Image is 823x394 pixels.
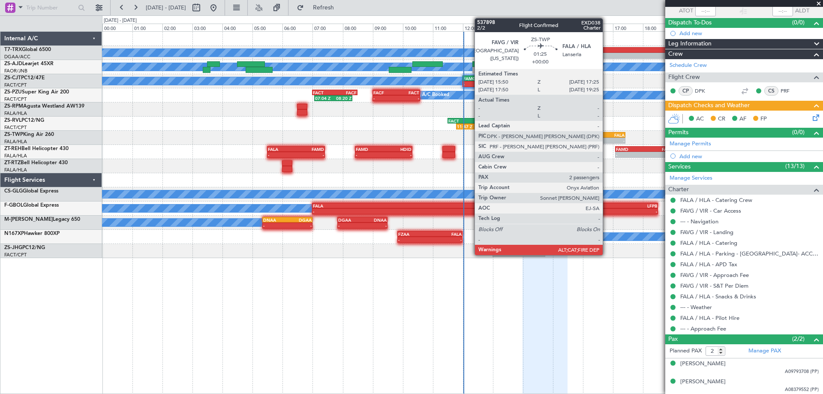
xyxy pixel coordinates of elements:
[4,124,27,131] a: FACT/CPT
[601,138,625,143] div: -
[644,152,672,157] div: -
[644,147,672,152] div: FALA
[4,245,22,250] span: ZS-JHG
[4,167,27,173] a: FALA/HLA
[263,217,288,223] div: DNAA
[333,96,352,101] div: 08:20 Z
[4,54,30,60] a: DGAA/ACC
[616,152,644,157] div: -
[493,24,523,31] div: 13:00
[680,378,726,386] div: [PERSON_NAME]
[338,223,363,228] div: -
[792,128,805,137] span: (0/0)
[312,24,342,31] div: 07:00
[485,203,657,208] div: LFPB
[296,147,324,152] div: FAMD
[296,152,324,157] div: -
[668,18,712,28] span: Dispatch To-Dos
[4,203,23,208] span: F-GBOL
[362,223,387,228] div: -
[718,115,725,123] span: CR
[4,47,51,52] a: T7-TRXGlobal 6500
[430,237,462,242] div: -
[146,4,186,12] span: [DATE] - [DATE]
[523,132,545,138] div: FALA
[680,314,739,322] a: FALA / HLA - Pilot Hire
[132,24,162,31] div: 01:00
[263,223,288,228] div: -
[523,24,553,31] div: 14:00
[578,132,601,138] div: FAVG
[680,293,756,300] a: FALA / HLA - Snacks & Drinks
[583,24,613,31] div: 16:00
[268,152,296,157] div: -
[192,24,222,31] div: 03:00
[4,146,69,151] a: ZT-REHBell Helicopter 430
[4,96,27,102] a: FACT/CPT
[668,128,688,138] span: Permits
[670,174,712,183] a: Manage Services
[4,252,27,258] a: FACT/CPT
[668,101,750,111] span: Dispatch Checks and Weather
[668,185,689,195] span: Charter
[493,251,519,256] div: -
[457,124,481,129] div: 11:47 Z
[529,152,556,157] div: -
[519,251,544,256] div: -
[785,162,805,171] span: (13/13)
[4,61,54,66] a: ZS-AJDLearjet 45XR
[384,147,411,152] div: HDID
[343,24,373,31] div: 08:00
[4,146,21,151] span: ZT-REH
[356,152,384,157] div: -
[601,132,625,138] div: FALA
[396,96,419,101] div: -
[4,110,27,117] a: FALA/HLA
[680,304,712,311] a: --- - Weather
[613,24,643,31] div: 17:00
[680,229,733,236] a: FAVG / VIR - Landing
[616,147,644,152] div: FAMD
[403,24,433,31] div: 10:00
[268,147,296,152] div: FALA
[680,250,819,257] a: FALA / HLA - Parking - [GEOGRAPHIC_DATA]- ACC # 1800
[26,1,75,14] input: Trip Number
[315,96,333,101] div: 07:04 Z
[4,245,45,250] a: ZS-JHGPC12/NG
[4,75,21,81] span: ZS-CJT
[680,360,726,368] div: [PERSON_NAME]
[695,6,716,16] input: --:--
[518,48,618,53] div: EGGW
[748,347,781,355] a: Manage PAX
[463,24,493,31] div: 12:00
[670,61,707,70] a: Schedule Crew
[556,152,584,157] div: -
[680,271,749,279] a: FAVG / VIR - Approach Fee
[4,217,53,222] span: M-[PERSON_NAME]
[668,39,712,49] span: Leg Information
[252,24,282,31] div: 05:00
[4,47,22,52] span: T7-TRX
[4,61,22,66] span: ZS-AJD
[472,118,497,123] div: FAGR
[668,49,683,59] span: Crew
[4,90,22,95] span: ZS-PZU
[430,232,462,237] div: FALA
[4,104,84,109] a: ZS-RPMAgusta Westland AW139
[398,237,430,242] div: -
[518,124,545,129] div: -
[4,231,24,236] span: N167XP
[4,203,59,208] a: F-GBOLGlobal Express
[373,96,396,101] div: -
[102,24,132,31] div: 00:00
[739,115,746,123] span: AF
[162,24,192,31] div: 02:00
[313,209,485,214] div: -
[523,138,545,143] div: -
[104,17,137,24] div: [DATE] - [DATE]
[695,87,714,95] a: DPK
[287,223,312,228] div: -
[313,203,485,208] div: FALA
[545,138,567,143] div: -
[680,239,737,247] a: FALA / HLA - Catering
